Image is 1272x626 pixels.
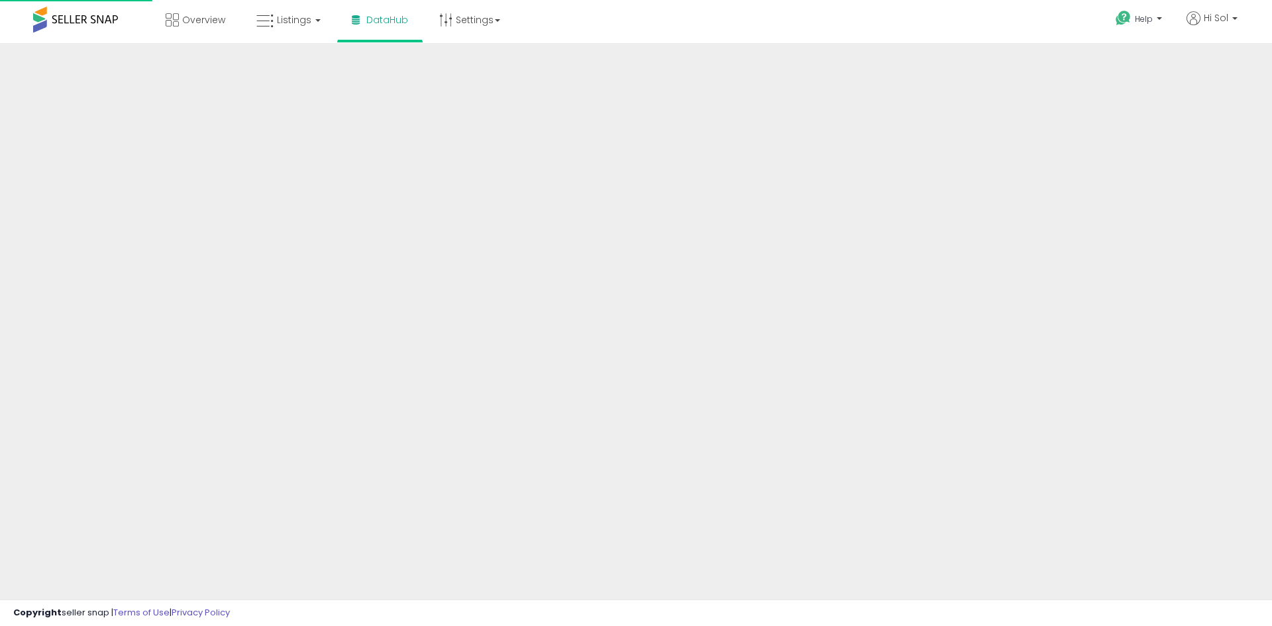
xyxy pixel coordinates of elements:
a: Hi Sol [1187,11,1238,41]
span: DataHub [366,13,408,26]
span: Overview [182,13,225,26]
i: Get Help [1115,10,1132,26]
span: Hi Sol [1204,11,1228,25]
span: Listings [277,13,311,26]
span: Help [1135,13,1153,25]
